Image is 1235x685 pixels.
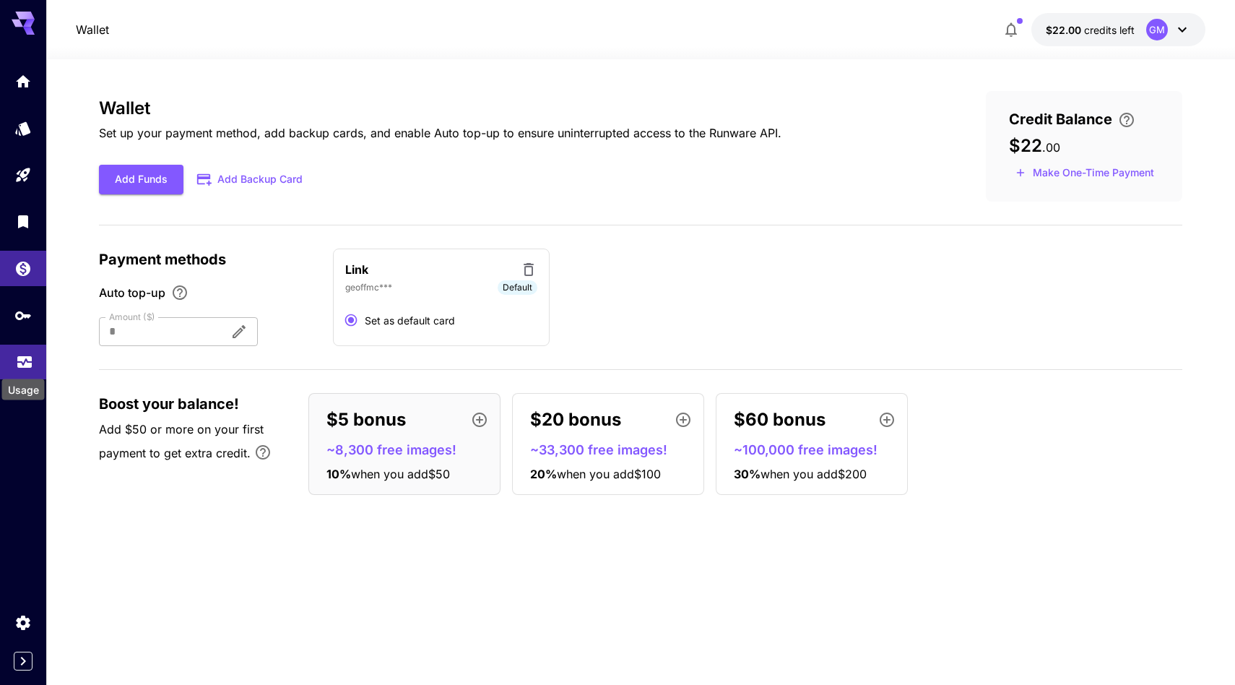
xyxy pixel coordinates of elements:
[1009,108,1112,130] span: Credit Balance
[351,467,450,481] span: when you add $50
[734,467,760,481] span: 30 %
[345,261,368,278] p: Link
[14,115,32,133] div: Models
[14,255,32,273] div: Wallet
[14,613,32,632] div: Settings
[734,407,825,433] p: $60 bonus
[1046,22,1135,38] div: $22.00
[530,467,557,481] span: 20 %
[734,440,901,460] p: ~100,000 free images!
[99,249,316,270] p: Payment methods
[248,438,277,467] button: Bonus applies only to your first payment, up to 30% on the first $1,000.
[99,124,781,142] p: Set up your payment method, add backup cards, and enable Auto top-up to ensure uninterrupted acce...
[99,422,264,460] span: Add $50 or more on your first payment to get extra credit.
[1009,162,1161,184] button: Make a one-time, non-recurring payment
[1042,140,1060,155] span: . 00
[14,212,32,231] div: Library
[530,407,621,433] p: $20 bonus
[557,467,661,481] span: when you add $100
[99,98,781,119] h3: Wallet
[14,306,32,324] div: API Keys
[1009,135,1042,156] span: $22
[1031,13,1205,46] button: $22.00GM
[14,166,32,184] div: Playground
[326,407,406,433] p: $5 bonus
[165,284,194,301] button: Enable Auto top-up to ensure uninterrupted service. We'll automatically bill the chosen amount wh...
[16,348,33,366] div: Usage
[760,467,867,481] span: when you add $200
[14,72,32,90] div: Home
[530,440,698,460] p: ~33,300 free images!
[99,393,239,415] span: Boost your balance!
[76,21,109,38] nav: breadcrumb
[1046,24,1084,36] span: $22.00
[326,440,494,460] p: ~8,300 free images!
[99,284,165,301] span: Auto top-up
[183,165,318,194] button: Add Backup Card
[498,281,537,294] span: Default
[2,379,45,400] div: Usage
[109,311,155,323] label: Amount ($)
[99,165,183,194] button: Add Funds
[76,21,109,38] a: Wallet
[326,467,351,481] span: 10 %
[14,652,32,671] button: Expand sidebar
[1084,24,1135,36] span: credits left
[1146,19,1168,40] div: GM
[1112,111,1141,129] button: Enter your card details and choose an Auto top-up amount to avoid service interruptions. We'll au...
[365,313,455,328] span: Set as default card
